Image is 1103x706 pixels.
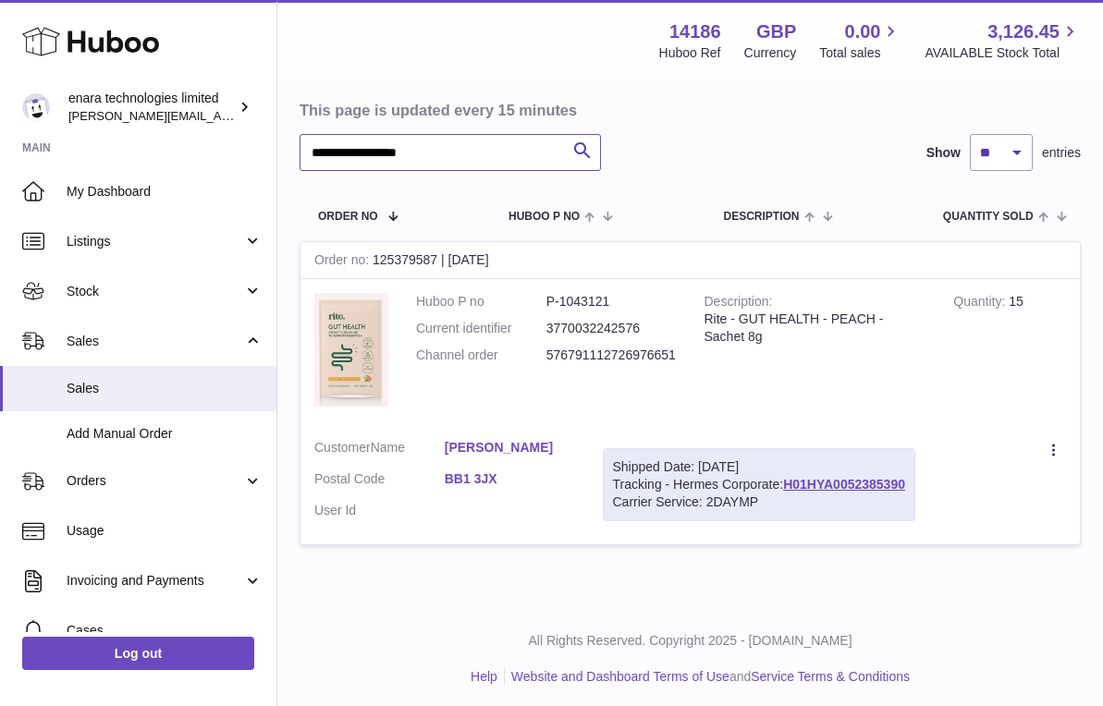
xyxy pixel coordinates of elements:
[756,19,796,44] strong: GBP
[314,252,373,272] strong: Order no
[505,668,910,686] li: and
[669,19,721,44] strong: 14186
[445,470,575,488] a: BB1 3JX
[314,502,445,519] dt: User Id
[511,669,729,684] a: Website and Dashboard Terms of Use
[953,294,1009,313] strong: Quantity
[705,294,773,313] strong: Description
[67,283,243,300] span: Stock
[925,44,1081,62] span: AVAILABLE Stock Total
[926,144,961,162] label: Show
[22,637,254,670] a: Log out
[416,293,546,310] dt: Huboo P no
[546,347,677,364] dd: 576791112726976651
[939,279,1080,425] td: 15
[705,310,926,346] div: Rite - GUT HEALTH - PEACH - Sachet 8g
[613,493,905,511] div: Carrier Service: 2DAYMP
[314,439,445,461] dt: Name
[744,44,797,62] div: Currency
[314,440,371,455] span: Customer
[723,211,799,223] span: Description
[416,320,546,337] dt: Current identifier
[67,572,243,590] span: Invoicing and Payments
[68,90,235,125] div: enara technologies limited
[471,669,497,684] a: Help
[67,380,263,397] span: Sales
[925,19,1081,62] a: 3,126.45 AVAILABLE Stock Total
[300,242,1080,279] div: 125379587 | [DATE]
[845,19,881,44] span: 0.00
[67,522,263,540] span: Usage
[67,472,243,490] span: Orders
[67,183,263,201] span: My Dashboard
[613,458,905,476] div: Shipped Date: [DATE]
[22,93,50,121] img: Dee@enara.co
[509,211,580,223] span: Huboo P no
[318,211,378,223] span: Order No
[67,333,243,350] span: Sales
[68,108,371,123] span: [PERSON_NAME][EMAIL_ADDRESS][DOMAIN_NAME]
[67,622,263,639] span: Cases
[819,19,901,62] a: 0.00 Total sales
[292,632,1088,650] p: All Rights Reserved. Copyright 2025 - [DOMAIN_NAME]
[416,347,546,364] dt: Channel order
[659,44,721,62] div: Huboo Ref
[819,44,901,62] span: Total sales
[1042,144,1081,162] span: entries
[67,233,243,250] span: Listings
[987,19,1060,44] span: 3,126.45
[751,669,910,684] a: Service Terms & Conditions
[943,211,1034,223] span: Quantity Sold
[314,470,445,493] dt: Postal Code
[445,439,575,456] a: [PERSON_NAME]
[300,100,1076,120] h3: This page is updated every 15 minutes
[546,293,677,310] dd: P-1043121
[546,320,677,337] dd: 3770032242576
[67,425,263,443] span: Add Manual Order
[783,477,905,492] a: H01HYA0052385390
[314,293,388,407] img: 1746024061.jpeg
[603,448,915,521] div: Tracking - Hermes Corporate:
